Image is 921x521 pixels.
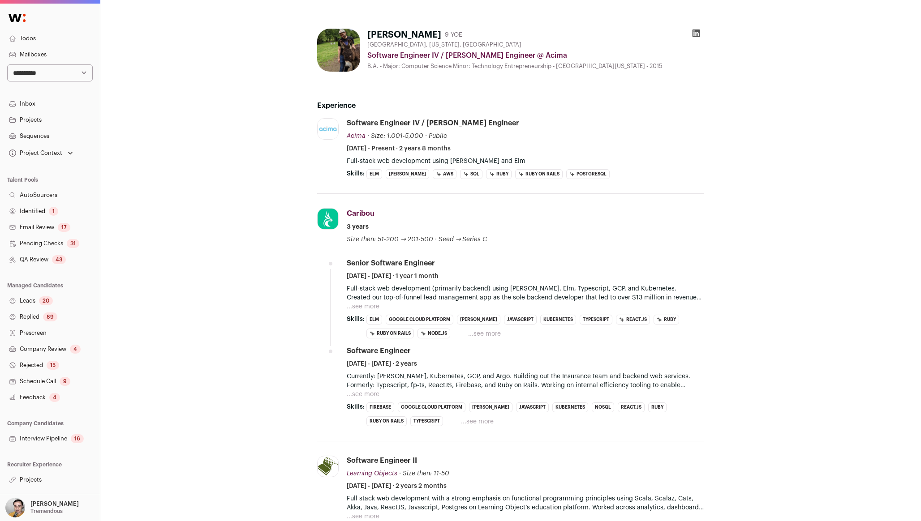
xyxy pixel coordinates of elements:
[366,416,407,426] li: Ruby on Rails
[566,169,610,179] li: PostgreSQL
[347,470,397,477] span: Learning Objects
[317,29,360,72] img: 6f7ba05d392b80807423c03add9b03ebada84dc0685359573cc592386da25a54
[7,149,62,157] div: Project Context
[347,402,365,411] span: Skills:
[347,284,704,293] p: Full-stack web development (primarily backend) using [PERSON_NAME], Elm, Typescript, GCP, and Kub...
[52,255,66,264] div: 43
[347,390,379,399] button: ...see more
[347,494,704,512] p: Full stack web development with a strong emphasis on functional programming principles using Scal...
[367,63,704,70] div: B.A. - Major: Computer Science Minor: Technology Entrepreneurship - [GEOGRAPHIC_DATA][US_STATE] -...
[347,157,704,166] p: Full-stack web development using [PERSON_NAME] and Elm
[460,169,482,179] li: SQL
[366,329,414,338] li: Ruby on Rails
[386,315,453,325] li: Google Cloud Platform
[67,239,79,248] div: 31
[317,100,704,111] h2: Experience
[4,9,30,27] img: Wellfound
[457,315,500,325] li: [PERSON_NAME]
[60,377,70,386] div: 9
[30,508,63,515] p: Tremendous
[4,498,81,517] button: Open dropdown
[398,402,465,412] li: Google Cloud Platform
[318,457,338,476] img: aa3177d7519cdb86422a9b100e57da4edb8ddb21edbe5f060abc6ad4cdaea122.jpg
[347,359,417,368] span: [DATE] - [DATE] · 2 years
[347,118,519,128] div: Software Engineer IV / [PERSON_NAME] Engineer
[49,207,58,216] div: 1
[347,258,435,268] div: Senior Software Engineer
[318,209,338,229] img: 3baa9f22e8ea4ade9ddffdff836adeafb76cb05b5d09dc91f651dd18b8e982f9.jpg
[30,500,79,508] p: [PERSON_NAME]
[347,315,365,324] span: Skills:
[366,315,382,325] li: Elm
[504,315,537,325] li: JavaScript
[435,235,437,244] span: ·
[410,416,443,426] li: TypeScript
[425,132,427,141] span: ·
[347,302,379,311] button: ...see more
[445,30,462,39] div: 9 YOE
[39,296,53,305] div: 20
[347,293,704,302] p: Created our top-of-funnel lead management app as the sole backend developer that led to over $13 ...
[486,169,512,179] li: Ruby
[461,417,494,426] button: ...see more
[49,393,60,402] div: 4
[347,236,433,243] span: Size then: 51-200 → 201-500
[347,144,451,153] span: [DATE] - Present · 2 years 8 months
[367,29,441,41] h1: [PERSON_NAME]
[654,315,679,325] li: Ruby
[386,169,429,179] li: [PERSON_NAME]
[552,402,588,412] li: Kubernetes
[592,402,614,412] li: NoSQL
[468,329,501,338] button: ...see more
[347,512,379,521] button: ...see more
[399,470,449,477] span: · Size then: 11-50
[347,346,411,356] div: Software Engineer
[429,133,447,139] span: Public
[367,133,423,139] span: · Size: 1,001-5,000
[367,50,704,61] div: Software Engineer IV / [PERSON_NAME] Engineer @ Acima
[439,236,487,243] span: Seed → Series C
[648,402,667,412] li: Ruby
[540,315,576,325] li: Kubernetes
[616,315,650,325] li: React.js
[347,169,365,178] span: Skills:
[70,345,81,354] div: 4
[347,210,374,217] span: Caribou
[469,402,512,412] li: [PERSON_NAME]
[347,456,417,465] div: Software Engineer II
[347,133,366,139] span: Acima
[367,41,521,48] span: [GEOGRAPHIC_DATA], [US_STATE], [GEOGRAPHIC_DATA]
[347,222,369,231] span: 3 years
[417,329,450,338] li: Node.js
[58,223,70,232] div: 17
[366,169,382,179] li: Elm
[47,361,59,370] div: 15
[433,169,456,179] li: AWS
[516,402,549,412] li: JavaScript
[347,482,447,491] span: [DATE] - [DATE] · 2 years 2 months
[71,434,84,443] div: 16
[347,372,704,390] p: Currently: [PERSON_NAME], Kubernetes, GCP, and Argo. Building out the Insurance team and backend ...
[515,169,563,179] li: Ruby on Rails
[618,402,645,412] li: React.js
[580,315,612,325] li: TypeScript
[7,147,75,159] button: Open dropdown
[318,119,338,139] img: d8454f0144ef4c6fd7132e976efda4b2a5f7497c8e64a7eb0c10e3fe50513264.jpg
[366,402,394,412] li: Firebase
[347,272,439,281] span: [DATE] - [DATE] · 1 year 1 month
[43,312,57,321] div: 89
[5,498,25,517] img: 144000-medium_jpg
